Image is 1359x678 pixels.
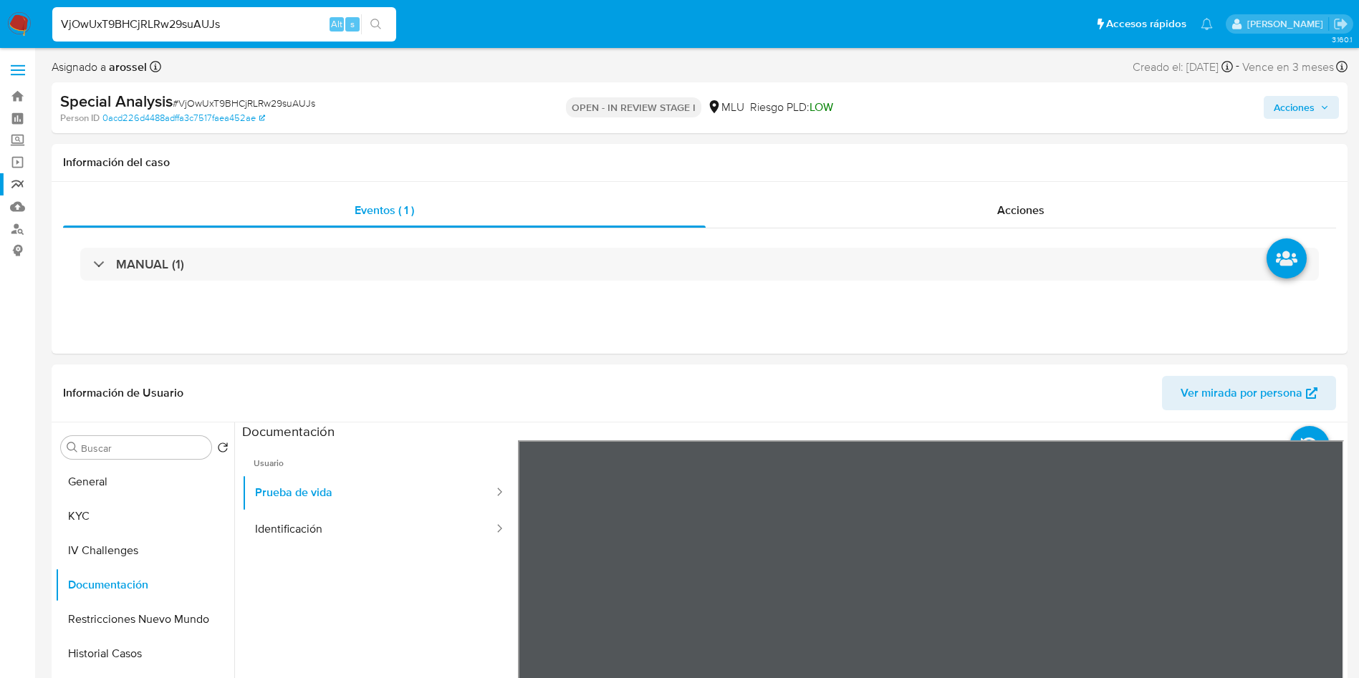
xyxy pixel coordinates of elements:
button: search-icon [361,14,390,34]
span: Ver mirada por persona [1181,376,1302,410]
span: s [350,17,355,31]
button: KYC [55,499,234,533]
button: Historial Casos [55,636,234,671]
span: Acciones [997,202,1045,218]
div: MLU [707,100,744,115]
a: Notificaciones [1201,18,1213,30]
button: Restricciones Nuevo Mundo [55,602,234,636]
button: Buscar [67,442,78,453]
div: MANUAL (1) [80,248,1319,281]
h1: Información de Usuario [63,386,183,400]
p: antonio.rossel@mercadolibre.com [1247,17,1328,31]
b: Person ID [60,112,100,125]
span: Accesos rápidos [1106,16,1186,32]
input: Buscar usuario o caso... [52,15,396,34]
b: Special Analysis [60,89,173,112]
a: 0acd226d4488adffa3c7517faea452ae [102,112,265,125]
span: Riesgo PLD: [750,100,833,115]
h1: Información del caso [63,155,1336,170]
span: Alt [331,17,342,31]
span: LOW [810,99,833,115]
a: Salir [1333,16,1348,32]
button: IV Challenges [55,533,234,568]
input: Buscar [81,442,206,455]
b: arossel [106,59,147,75]
span: # VjOwUxT9BHCjRLRw29suAUJs [173,96,315,110]
span: Eventos ( 1 ) [355,202,414,218]
div: Creado el: [DATE] [1133,57,1233,77]
h3: MANUAL (1) [116,256,184,272]
button: General [55,465,234,499]
button: Ver mirada por persona [1162,376,1336,410]
button: Documentación [55,568,234,602]
p: OPEN - IN REVIEW STAGE I [566,97,701,117]
span: - [1236,57,1239,77]
span: Vence en 3 meses [1242,59,1334,75]
span: Acciones [1274,96,1315,119]
span: Asignado a [52,59,147,75]
button: Acciones [1264,96,1339,119]
button: Volver al orden por defecto [217,442,229,457]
